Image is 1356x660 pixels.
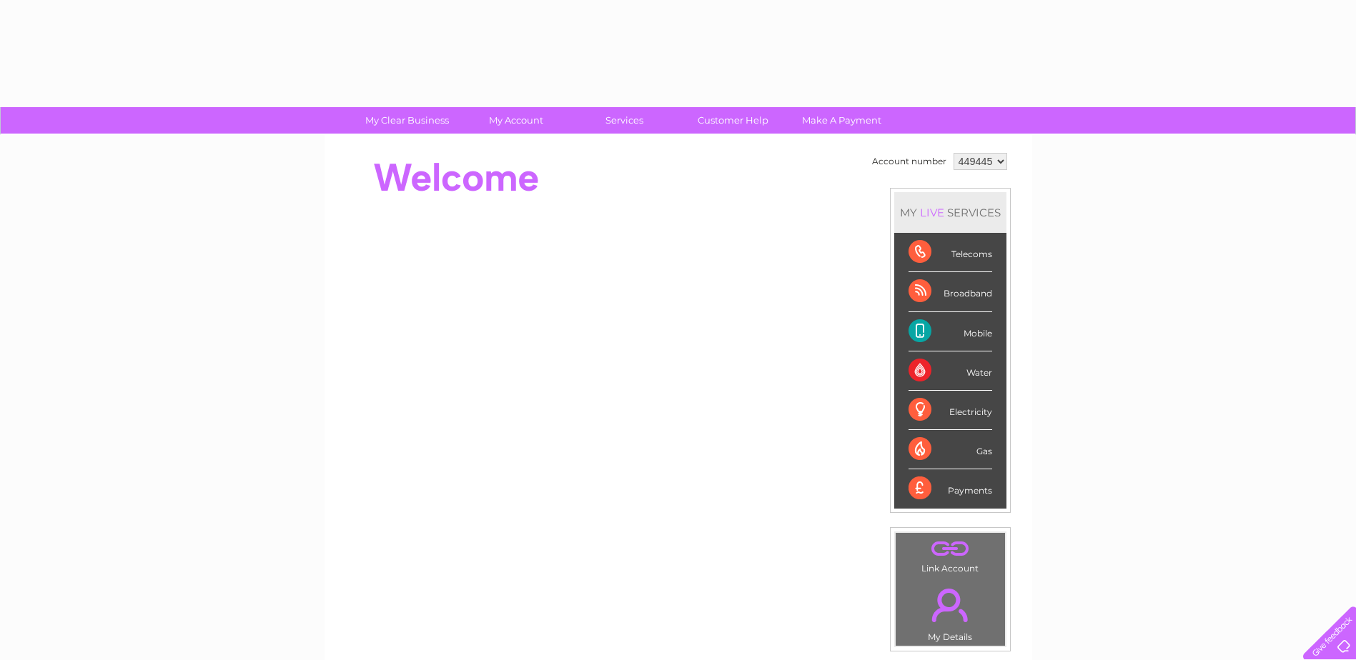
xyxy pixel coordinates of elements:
[783,107,901,134] a: Make A Payment
[895,532,1006,577] td: Link Account
[909,391,992,430] div: Electricity
[909,233,992,272] div: Telecoms
[348,107,466,134] a: My Clear Business
[868,149,950,174] td: Account number
[899,536,1001,561] a: .
[909,351,992,391] div: Water
[909,312,992,351] div: Mobile
[909,469,992,508] div: Payments
[899,580,1001,630] a: .
[909,272,992,311] div: Broadband
[895,576,1006,646] td: My Details
[565,107,683,134] a: Services
[674,107,792,134] a: Customer Help
[894,192,1006,233] div: MY SERVICES
[909,430,992,469] div: Gas
[917,206,947,219] div: LIVE
[457,107,575,134] a: My Account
